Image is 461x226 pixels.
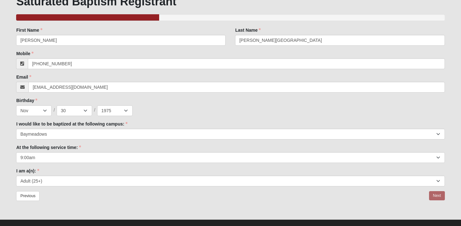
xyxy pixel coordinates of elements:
label: First Name [16,27,42,33]
label: I would like to be baptized at the following campus: [16,121,127,127]
a: Previous [16,191,40,201]
label: Birthday [16,97,37,104]
label: Mobile [16,50,33,57]
span: / [53,107,55,114]
label: At the following service time: [16,144,81,151]
label: I am a(n): [16,168,39,174]
label: Email [16,74,31,80]
span: / [94,107,95,114]
label: Last Name [235,27,261,33]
